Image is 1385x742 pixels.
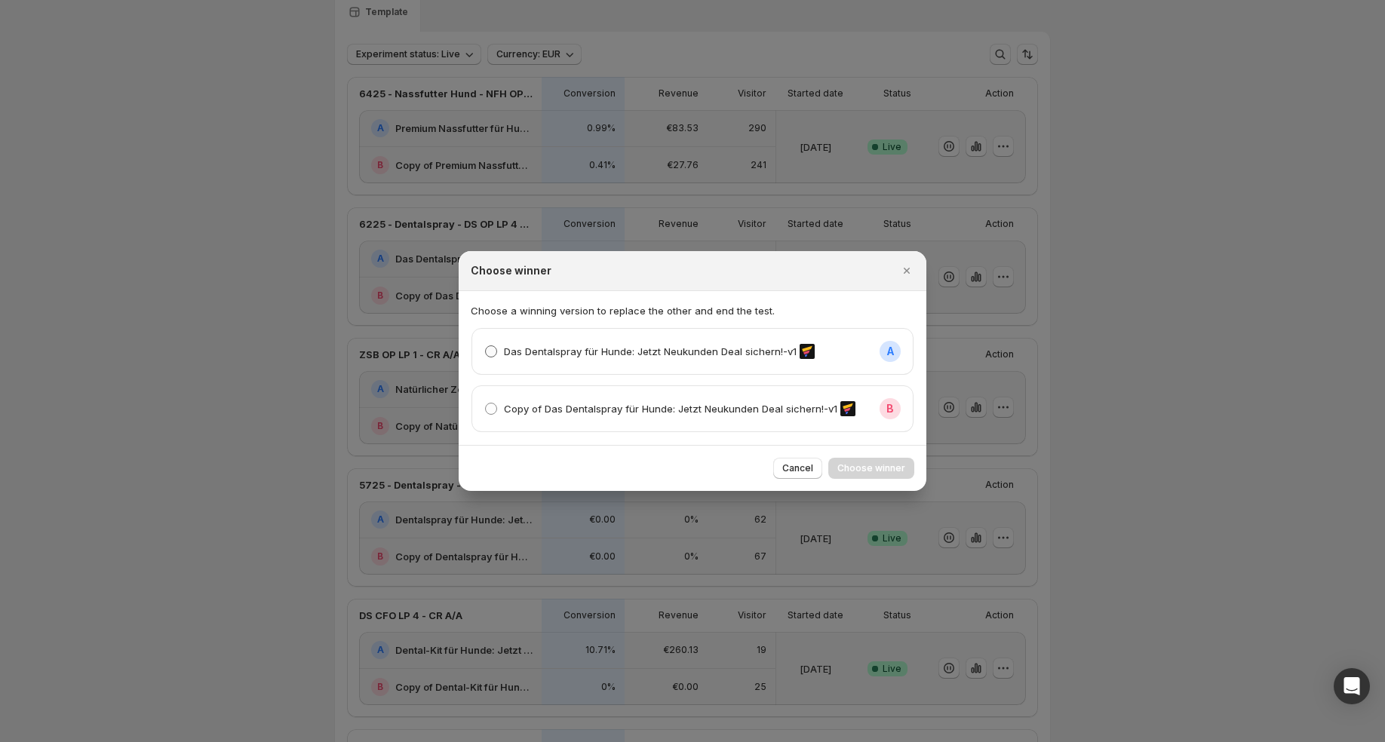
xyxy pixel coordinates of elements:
[782,462,813,474] span: Cancel
[1334,668,1370,704] div: Open Intercom Messenger
[886,401,894,416] h2: B
[773,458,822,479] button: Cancel
[887,344,894,359] h2: A
[504,401,837,416] p: Copy of Das Dentalspray für Hunde: Jetzt Neukunden Deal sichern!-v1
[471,263,551,278] h2: Choose winner
[471,303,914,318] p: Choose a winning version to replace the other and end the test.
[896,260,917,281] button: Close
[504,344,797,359] p: Das Dentalspray für Hunde: Jetzt Neukunden Deal sichern!-v1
